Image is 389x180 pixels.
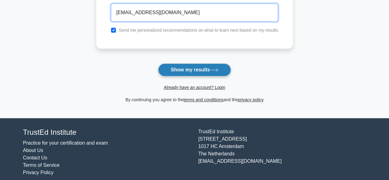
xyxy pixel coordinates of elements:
[23,148,43,153] a: About Us
[119,28,278,33] label: Send me personalized recommendations on what to learn next based on my results
[111,4,278,22] input: Email
[23,162,60,168] a: Terms of Service
[195,128,370,176] div: TrustEd Institute [STREET_ADDRESS] 1017 HC Amsterdam The Netherlands [EMAIL_ADDRESS][DOMAIN_NAME]
[23,128,191,137] h4: TrustEd Institute
[184,97,223,102] a: terms and conditions
[23,155,47,160] a: Contact Us
[164,85,225,90] a: Already have an account? Login
[23,170,54,175] a: Privacy Policy
[158,63,231,76] button: Show my results
[238,97,264,102] a: privacy policy
[23,140,108,146] a: Practice for your certification and exam
[93,96,296,103] div: By continuing you agree to the and the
